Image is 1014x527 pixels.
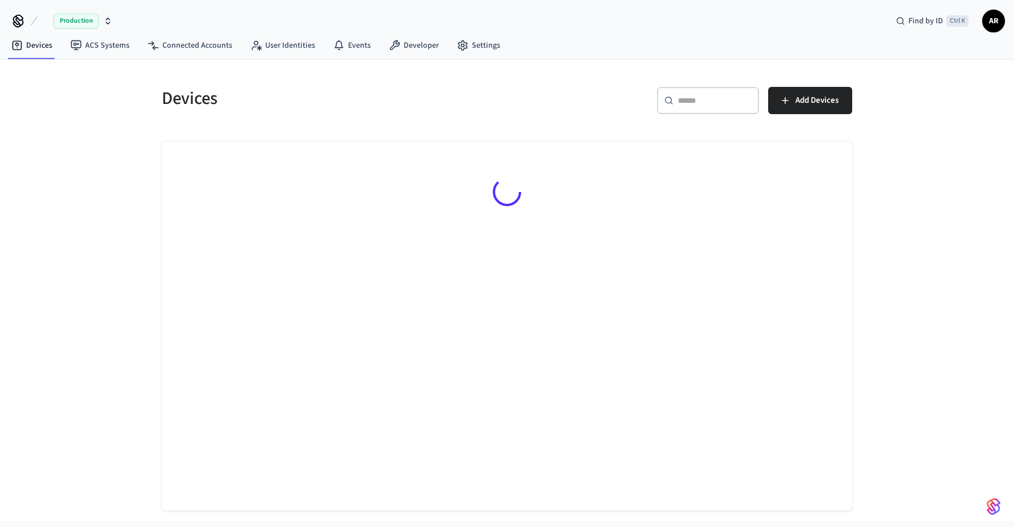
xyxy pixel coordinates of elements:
span: Ctrl K [946,15,969,27]
a: Developer [380,35,448,56]
span: Add Devices [795,93,839,108]
span: Find by ID [908,15,943,27]
a: Connected Accounts [139,35,241,56]
a: User Identities [241,35,324,56]
img: SeamLogoGradient.69752ec5.svg [987,497,1000,516]
a: Events [324,35,380,56]
a: Settings [448,35,509,56]
a: Devices [2,35,61,56]
a: ACS Systems [61,35,139,56]
div: Find by IDCtrl K [887,11,978,31]
button: Add Devices [768,87,852,114]
button: AR [982,10,1005,32]
span: Production [53,14,99,28]
h5: Devices [162,87,500,110]
span: AR [983,11,1004,31]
